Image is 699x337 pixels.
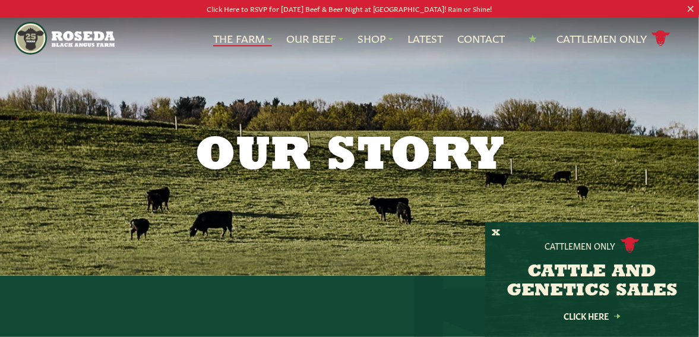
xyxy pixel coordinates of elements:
[500,263,684,301] h3: CATTLE AND GENETICS SALES
[457,31,505,46] a: Contact
[14,17,685,59] nav: Main Navigation
[286,31,343,46] a: Our Beef
[621,237,640,253] img: cattle-icon.svg
[35,2,664,15] p: Click Here to RSVP for [DATE] Beef & Beer Night at [GEOGRAPHIC_DATA]! Rain or Shine!
[492,227,500,240] button: X
[213,31,272,46] a: The Farm
[556,28,670,49] a: Cattlemen Only
[407,31,443,46] a: Latest
[545,240,616,251] p: Cattlemen Only
[358,31,393,46] a: Shop
[14,22,115,55] img: https://roseda.com/wp-content/uploads/2021/05/roseda-25-header.png
[539,312,646,320] a: Click Here
[46,133,654,181] h1: Our Story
